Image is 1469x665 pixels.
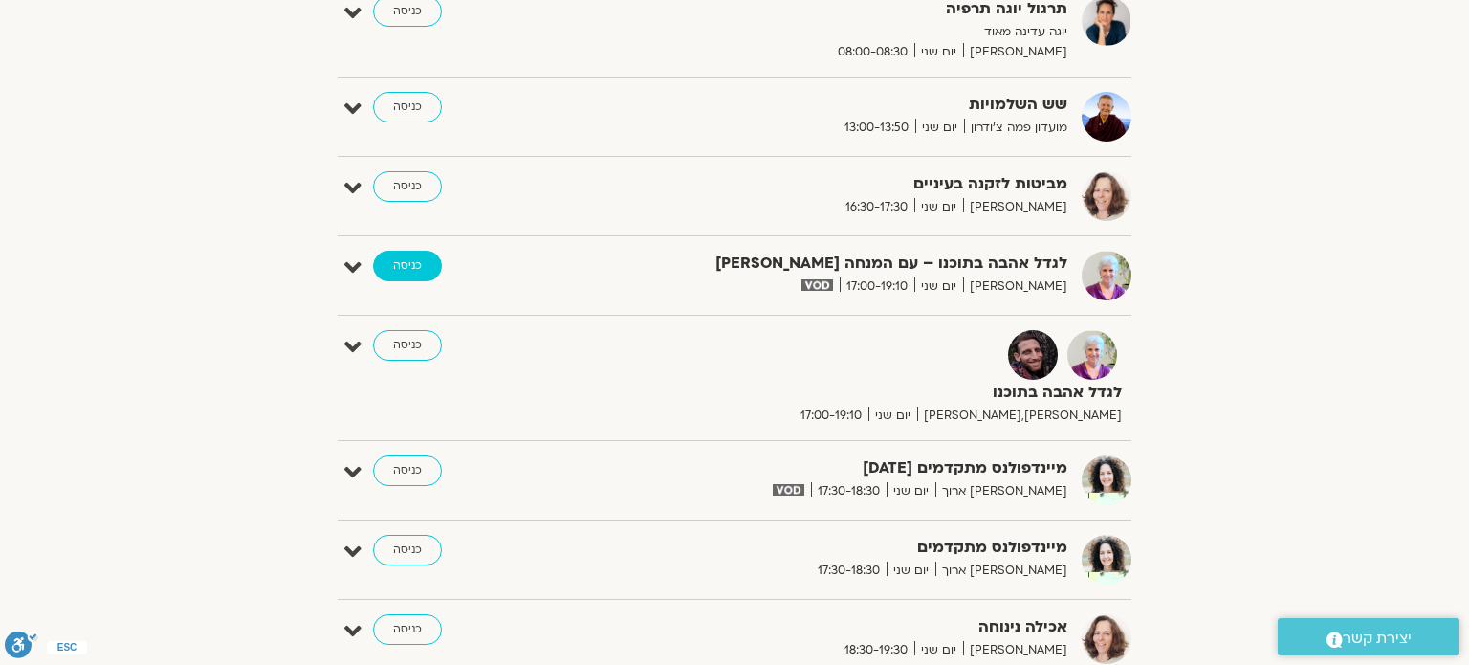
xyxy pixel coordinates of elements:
[963,197,1067,217] span: [PERSON_NAME]
[963,640,1067,660] span: [PERSON_NAME]
[599,251,1067,277] strong: לגדל אהבה בתוכנו – עם המנחה [PERSON_NAME]
[599,92,1067,118] strong: שש השלמויות
[373,535,442,565] a: כניסה
[1343,626,1412,652] span: יצירת קשר
[373,455,442,486] a: כניסה
[811,481,887,501] span: 17:30-18:30
[917,406,1122,426] span: [PERSON_NAME],[PERSON_NAME]
[1278,618,1459,655] a: יצירת קשר
[963,277,1067,297] span: [PERSON_NAME]
[935,561,1067,581] span: [PERSON_NAME] ארוך
[801,279,833,291] img: vodicon
[838,118,915,138] span: 13:00-13:50
[773,484,804,496] img: vodicon
[839,197,914,217] span: 16:30-17:30
[599,535,1067,561] strong: מיינדפולנס מתקדמים
[914,277,963,297] span: יום שני
[599,455,1067,481] strong: מיינדפולנס מתקדמים [DATE]
[963,42,1067,62] span: [PERSON_NAME]
[838,640,914,660] span: 18:30-19:30
[840,277,914,297] span: 17:00-19:10
[831,42,914,62] span: 08:00-08:30
[914,42,963,62] span: יום שני
[811,561,887,581] span: 17:30-18:30
[373,330,442,361] a: כניסה
[653,380,1122,406] strong: לגדל אהבה בתוכנו
[599,22,1067,42] p: יוגה עדינה מאוד
[373,614,442,645] a: כניסה
[964,118,1067,138] span: מועדון פמה צ'ודרון
[915,118,964,138] span: יום שני
[868,406,917,426] span: יום שני
[914,640,963,660] span: יום שני
[373,251,442,281] a: כניסה
[599,614,1067,640] strong: אכילה נינוחה
[373,171,442,202] a: כניסה
[373,92,442,122] a: כניסה
[887,561,935,581] span: יום שני
[887,481,935,501] span: יום שני
[935,481,1067,501] span: [PERSON_NAME] ארוך
[914,197,963,217] span: יום שני
[794,406,868,426] span: 17:00-19:10
[599,171,1067,197] strong: מביטות לזקנה בעיניים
